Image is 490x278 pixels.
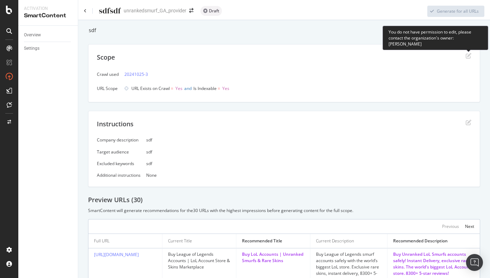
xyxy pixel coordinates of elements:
[466,120,471,125] div: edit
[24,12,72,20] div: SmartContent
[97,172,141,178] div: Additional instructions
[175,85,182,91] span: Yes
[427,6,484,17] button: Generate for all URLs
[94,252,139,258] a: [URL][DOMAIN_NAME]
[98,6,121,15] div: sdfsdf
[189,8,193,13] div: arrow-right-arrow-left
[171,85,173,91] span: =
[146,161,471,167] div: sdf
[316,238,354,244] div: Current Description
[97,137,141,143] div: Company description
[393,238,448,244] div: Recommended Description
[168,251,230,270] div: Buy League of Legends Accounts | LoL Account Store & Skins Marketplace
[466,53,471,59] div: edit
[209,9,219,13] span: Draft
[97,161,141,167] div: Excluded keywords
[242,238,282,244] div: Recommended Title
[218,85,220,91] span: =
[437,8,479,14] div: Generate for all URLs
[97,53,115,62] div: Scope
[383,26,488,50] div: You do not have permission to edit, please contact the organization's owner: [PERSON_NAME]
[24,31,41,39] div: Overview
[94,238,110,244] div: Full URL
[465,223,474,229] div: Next
[124,71,148,78] a: 20241025-3
[465,222,474,231] button: Next
[146,149,471,155] div: sdf
[24,31,73,39] a: Overview
[84,9,87,13] a: Click to go back
[222,85,229,91] span: Yes
[200,6,222,16] div: neutral label
[393,251,474,277] div: Buy Unranked LoL Smurfs accounts safely! Instant Delivery, exclusive rare skins. The world's bigg...
[24,6,72,12] div: Activation
[88,195,480,205] div: Preview URLs ( 30 )
[88,28,96,33] div: sdf
[466,254,483,271] div: Open Intercom Messenger
[146,172,471,178] div: None
[97,120,134,129] div: Instructions
[442,222,459,231] button: Previous
[184,85,192,91] span: and
[124,7,186,14] div: unrankedsmurf_GA_provider
[88,207,480,213] div: SmartContent will generate recommendations for the 30 URLs with the highest impressions before ge...
[168,238,192,244] div: Current Title
[242,251,304,264] div: Buy LoL Accounts | Unranked Smurfs & Rare Skins
[97,71,119,77] div: Crawl used
[24,45,39,52] div: Settings
[97,149,141,155] div: Target audience
[97,85,119,91] div: URL Scope
[146,137,471,143] div: sdf
[442,223,459,229] div: Previous
[193,85,217,91] span: Is Indexable
[24,45,73,52] a: Settings
[131,85,170,91] span: URL Exists on Crawl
